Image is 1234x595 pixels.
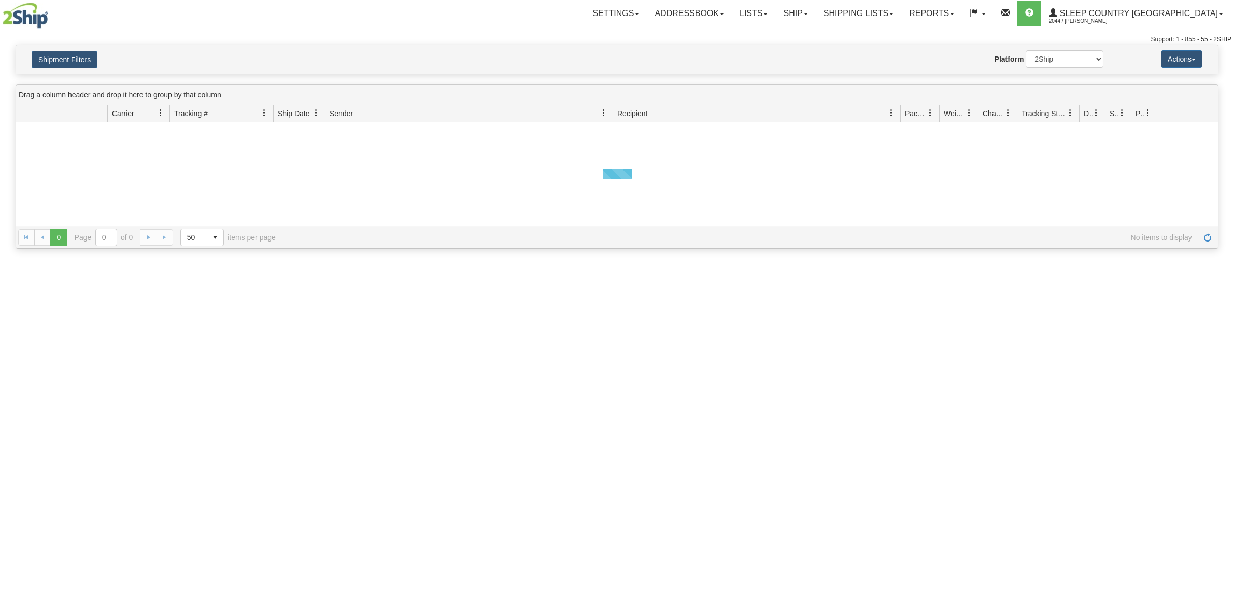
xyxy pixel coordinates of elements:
[816,1,901,26] a: Shipping lists
[1084,108,1093,119] span: Delivery Status
[330,108,353,119] span: Sender
[617,108,647,119] span: Recipient
[1139,104,1157,122] a: Pickup Status filter column settings
[1061,104,1079,122] a: Tracking Status filter column settings
[16,85,1218,105] div: grid grouping header
[647,1,732,26] a: Addressbook
[905,108,927,119] span: Packages
[921,104,939,122] a: Packages filter column settings
[3,3,48,29] img: logo2044.jpg
[999,104,1017,122] a: Charge filter column settings
[1087,104,1105,122] a: Delivery Status filter column settings
[883,104,900,122] a: Recipient filter column settings
[1113,104,1131,122] a: Shipment Issues filter column settings
[50,229,67,246] span: Page 0
[732,1,775,26] a: Lists
[1049,16,1127,26] span: 2044 / [PERSON_NAME]
[1136,108,1144,119] span: Pickup Status
[278,108,309,119] span: Ship Date
[290,233,1192,242] span: No items to display
[112,108,134,119] span: Carrier
[1161,50,1202,68] button: Actions
[901,1,962,26] a: Reports
[32,51,97,68] button: Shipment Filters
[1022,108,1067,119] span: Tracking Status
[995,54,1024,64] label: Platform
[1110,108,1118,119] span: Shipment Issues
[944,108,966,119] span: Weight
[307,104,325,122] a: Ship Date filter column settings
[207,229,223,246] span: select
[1199,229,1216,246] a: Refresh
[256,104,273,122] a: Tracking # filter column settings
[180,229,224,246] span: Page sizes drop down
[187,232,201,243] span: 50
[1057,9,1218,18] span: Sleep Country [GEOGRAPHIC_DATA]
[960,104,978,122] a: Weight filter column settings
[775,1,815,26] a: Ship
[180,229,276,246] span: items per page
[174,108,208,119] span: Tracking #
[595,104,613,122] a: Sender filter column settings
[1210,245,1233,350] iframe: chat widget
[1041,1,1231,26] a: Sleep Country [GEOGRAPHIC_DATA] 2044 / [PERSON_NAME]
[983,108,1004,119] span: Charge
[152,104,169,122] a: Carrier filter column settings
[3,35,1231,44] div: Support: 1 - 855 - 55 - 2SHIP
[75,229,133,246] span: Page of 0
[585,1,647,26] a: Settings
